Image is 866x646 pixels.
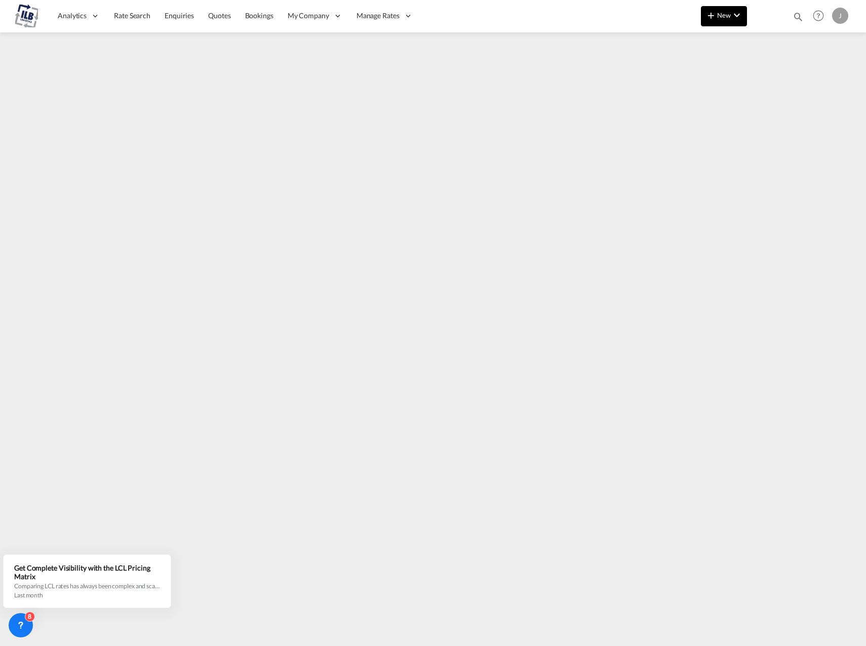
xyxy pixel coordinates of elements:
[793,11,804,26] div: icon-magnify
[705,9,717,21] md-icon: icon-plus 400-fg
[810,7,832,25] div: Help
[832,8,848,24] div: J
[731,9,743,21] md-icon: icon-chevron-down
[701,6,747,26] button: icon-plus 400-fgNewicon-chevron-down
[58,11,87,21] span: Analytics
[705,11,743,19] span: New
[15,5,38,27] img: 625ebc90a5f611efb2de8361e036ac32.png
[793,11,804,22] md-icon: icon-magnify
[357,11,400,21] span: Manage Rates
[245,11,273,20] span: Bookings
[208,11,230,20] span: Quotes
[165,11,194,20] span: Enquiries
[810,7,827,24] span: Help
[114,11,150,20] span: Rate Search
[288,11,329,21] span: My Company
